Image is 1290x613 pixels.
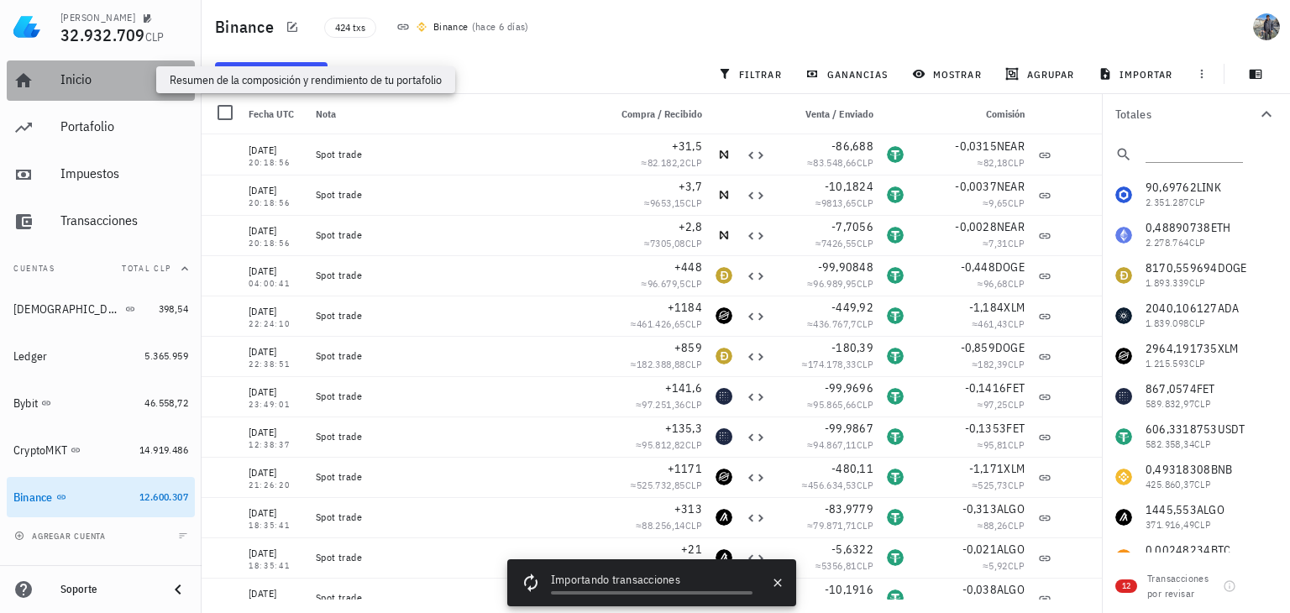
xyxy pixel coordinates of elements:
div: Ledger [13,349,48,364]
span: ≈ [631,358,702,370]
div: Portafolio [60,118,188,134]
span: ≈ [807,317,873,330]
img: LedgiFi [13,13,40,40]
span: 88,26 [983,519,1008,532]
span: ≈ [807,277,873,290]
span: CLP [857,559,873,572]
img: 270.png [417,22,427,32]
span: ≈ [983,237,1025,249]
span: CLP [857,519,873,532]
div: NEAR-icon [716,186,732,203]
span: CLP [1008,358,1025,370]
span: CLP [685,519,702,532]
div: 18:35:41 [249,521,302,530]
span: ≈ [815,196,873,209]
span: ≈ [636,519,702,532]
span: CLP [1008,519,1025,532]
span: Compra / Recibido [621,107,702,120]
span: 456.634,53 [808,479,857,491]
a: CryptoMKT 14.919.486 [7,430,195,470]
span: hace 6 días [475,20,525,33]
span: mostrar [915,67,982,81]
span: CLP [1008,237,1025,249]
div: Inicio [60,71,188,87]
button: CuentasTotal CLP [7,249,195,289]
span: 182,39 [978,358,1007,370]
span: 32.932.709 [60,24,145,46]
span: agrupar [1009,67,1074,81]
span: 9,65 [988,196,1008,209]
span: ≈ [983,559,1025,572]
div: FET-icon [716,388,732,405]
span: 398,54 [159,302,188,315]
span: 182.388,88 [637,358,685,370]
span: -0,313 [962,501,998,516]
div: 04:00:41 [249,280,302,288]
span: 96,68 [983,277,1008,290]
a: Transacciones [7,202,195,242]
div: [DATE] [249,464,302,481]
span: CLP [685,237,702,249]
div: [DATE] [249,505,302,521]
div: USDT-icon [887,509,904,526]
span: CLP [857,479,873,491]
span: ≈ [631,317,702,330]
div: Spot trade [316,349,595,363]
span: 424 txs [335,18,365,37]
div: [DATE] [249,424,302,441]
span: XLM [1004,461,1025,476]
span: 5.365.959 [144,349,188,362]
span: 174.178,33 [808,358,857,370]
span: 95.812,82 [642,438,685,451]
span: 7,31 [988,237,1008,249]
button: agregar cuenta [10,527,113,544]
span: ALGO [997,542,1025,557]
a: Bybit 46.558,72 [7,383,195,423]
span: 97.251,36 [642,398,685,411]
div: Spot trade [316,390,595,403]
div: FET-icon [716,428,732,445]
span: +141,6 [665,380,703,396]
span: Comisión [986,107,1025,120]
div: 22:38:51 [249,360,302,369]
span: FET [1006,380,1025,396]
span: -10,1824 [825,179,873,194]
span: ≈ [802,479,873,491]
a: Portafolio [7,107,195,148]
div: CryptoMKT [13,443,67,458]
div: Binance [13,490,53,505]
span: +859 [674,340,702,355]
span: CLP [1008,156,1025,169]
span: ≈ [636,438,702,451]
span: CLP [1008,438,1025,451]
div: Transacciones por revisar [1147,571,1218,601]
span: DOGE [995,340,1025,355]
span: ( ) [472,18,529,35]
div: ALGO-icon [716,549,732,566]
span: -99,9696 [825,380,873,396]
span: 95.865,66 [813,398,857,411]
div: Importando transacciones [551,571,752,591]
span: ≈ [644,196,702,209]
span: NEAR [997,139,1025,154]
div: [DATE] [249,303,302,320]
div: USDT-icon [887,469,904,485]
div: Bybit [13,396,38,411]
div: [DATE] [249,384,302,401]
div: XLM-icon [716,469,732,485]
div: 18:35:41 [249,562,302,570]
span: -1,171 [969,461,1004,476]
span: ≈ [642,156,702,169]
span: 461,43 [978,317,1007,330]
span: agregar cuenta [18,531,106,542]
span: +2,8 [679,219,702,234]
span: +1184 [668,300,702,315]
div: Spot trade [316,188,595,202]
span: 94.867,11 [813,438,857,451]
span: -480,11 [831,461,873,476]
span: Venta / Enviado [805,107,873,120]
div: USDT-icon [887,267,904,284]
span: 5356,81 [821,559,857,572]
div: USDT-icon [887,307,904,324]
div: USDT-icon [887,348,904,364]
